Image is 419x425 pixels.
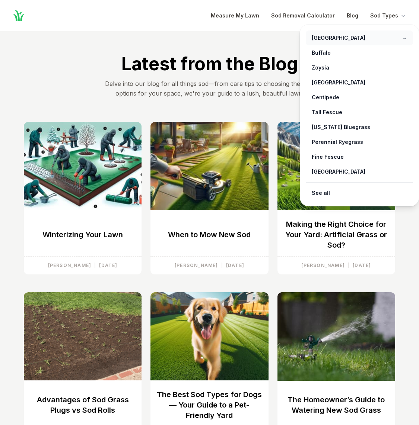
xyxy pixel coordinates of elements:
a: Centipede [306,90,413,105]
img: Making the Right Choice for Your Yard: Artificial Grass or Sod? [277,122,395,210]
p: When to Mow New Sod [150,229,268,240]
img: The Homeowner’s Guide to Watering New Sod Grass [277,292,395,380]
span: | [91,263,99,268]
span: [PERSON_NAME] [301,263,345,268]
a: Sod Removal Calculator [271,11,335,20]
a: Tall Fescue [306,105,413,120]
a: Winterizing Your LawnWinterizing Your Lawn[PERSON_NAME]|[DATE] [24,122,142,274]
a: [GEOGRAPHIC_DATA] [306,164,413,179]
span: [PERSON_NAME] [175,263,218,268]
p: Making the Right Choice for Your Yard: Artificial Grass or Sod? [277,219,395,250]
a: Buffalo [306,45,413,60]
a: Making the Right Choice for Your Yard: Artificial Grass or Sod?Making the Right Choice for Your Y... [277,122,395,274]
a: Zoysia [306,60,413,75]
h1: Latest from the Blog [85,55,335,73]
img: Winterizing Your Lawn [24,122,142,210]
img: Advantages of Sod Grass Plugs vs Sod Rolls [24,292,142,380]
img: The Best Sod Types for Dogs — Your Guide to a Pet-Friendly Yard [150,292,268,380]
span: | [218,263,226,268]
span: [PERSON_NAME] [48,263,92,268]
img: When to Mow New Sod [150,122,268,210]
a: [GEOGRAPHIC_DATA]→ [306,30,413,45]
p: Winterizing Your Lawn [24,229,142,240]
span: | [345,263,353,268]
a: Perennial Ryegrass [306,135,413,149]
span: [DATE] [226,263,244,268]
a: See all [306,186,413,200]
p: Advantages of Sod Grass Plugs vs Sod Rolls [24,395,142,415]
a: Fine Fescue [306,149,413,164]
a: When to Mow New SodWhen to Mow New Sod[PERSON_NAME]|[DATE] [150,122,268,274]
span: → [402,33,407,42]
a: [GEOGRAPHIC_DATA] [306,75,413,90]
span: [DATE] [353,263,371,268]
span: [DATE] [99,263,117,268]
p: The Best Sod Types for Dogs — Your Guide to a Pet-Friendly Yard [150,389,268,421]
p: The Homeowner’s Guide to Watering New Sod Grass [277,395,395,415]
a: [US_STATE] Bluegrass [306,120,413,135]
button: Sod Types [370,11,407,20]
p: Delve into our blog for all things sod—from care tips to choosing the best options for your space... [102,79,317,98]
a: Blog [347,11,358,20]
a: Measure My Lawn [211,11,259,20]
